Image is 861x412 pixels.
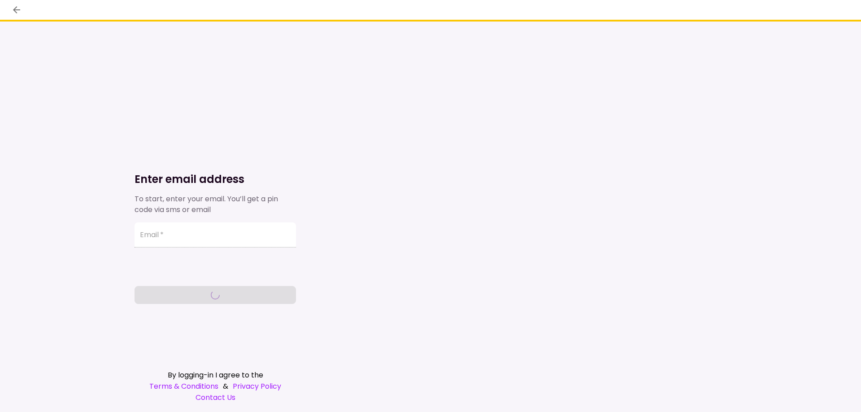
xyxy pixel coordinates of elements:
[135,369,296,381] div: By logging-in I agree to the
[233,381,281,392] a: Privacy Policy
[135,392,296,403] a: Contact Us
[149,381,218,392] a: Terms & Conditions
[9,2,24,17] button: back
[135,381,296,392] div: &
[135,194,296,215] div: To start, enter your email. You’ll get a pin code via sms or email
[135,172,296,186] h1: Enter email address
